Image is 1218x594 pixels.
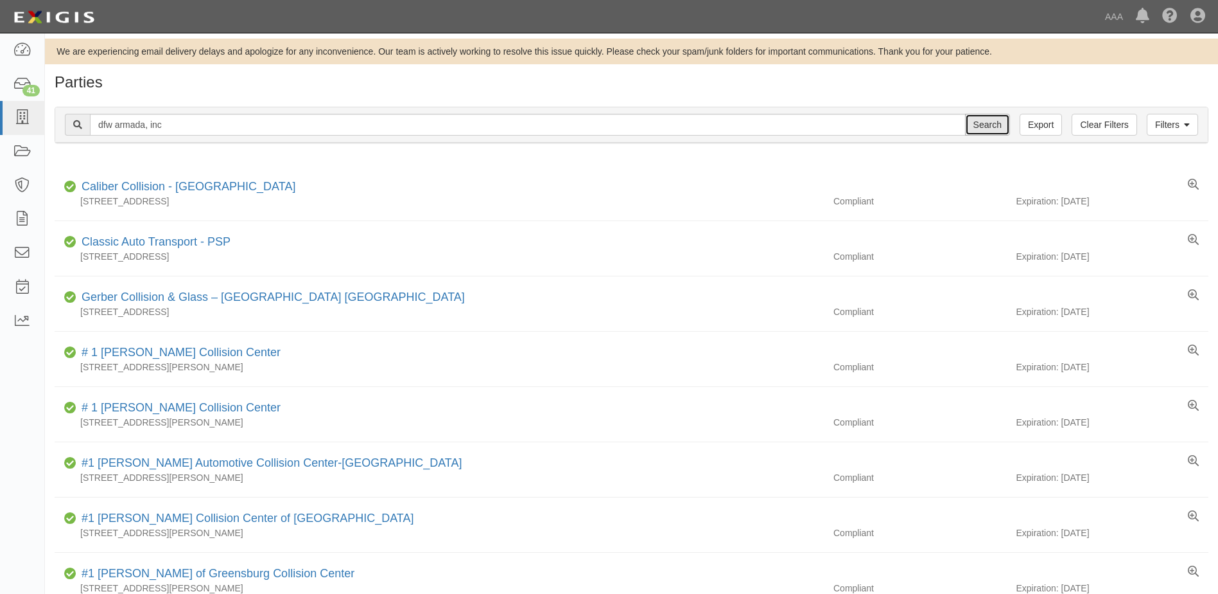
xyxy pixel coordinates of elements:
[1016,416,1208,429] div: Expiration: [DATE]
[1188,289,1199,302] a: View results summary
[55,250,824,263] div: [STREET_ADDRESS]
[76,566,354,582] div: #1 Cochran of Greensburg Collision Center
[76,345,281,361] div: # 1 Cochran Collision Center
[45,45,1218,58] div: We are experiencing email delivery delays and apologize for any inconvenience. Our team is active...
[82,456,462,469] a: #1 [PERSON_NAME] Automotive Collision Center-[GEOGRAPHIC_DATA]
[1188,345,1199,357] a: View results summary
[1016,526,1208,539] div: Expiration: [DATE]
[64,293,76,302] i: Compliant
[824,305,1016,318] div: Compliant
[1188,179,1199,192] a: View results summary
[1188,400,1199,413] a: View results summary
[1016,250,1208,263] div: Expiration: [DATE]
[64,404,76,413] i: Compliant
[1016,361,1208,373] div: Expiration: [DATE]
[1188,566,1199,579] a: View results summary
[824,471,1016,484] div: Compliant
[55,416,824,429] div: [STREET_ADDRESS][PERSON_NAME]
[55,305,824,318] div: [STREET_ADDRESS]
[76,455,462,472] div: #1 Cochran Automotive Collision Center-Monroeville
[965,114,1010,136] input: Search
[64,514,76,523] i: Compliant
[64,459,76,468] i: Compliant
[1188,234,1199,247] a: View results summary
[55,526,824,539] div: [STREET_ADDRESS][PERSON_NAME]
[76,400,281,417] div: # 1 Cochran Collision Center
[82,346,281,359] a: # 1 [PERSON_NAME] Collision Center
[82,291,465,303] a: Gerber Collision & Glass – [GEOGRAPHIC_DATA] [GEOGRAPHIC_DATA]
[1188,510,1199,523] a: View results summary
[55,361,824,373] div: [STREET_ADDRESS][PERSON_NAME]
[824,416,1016,429] div: Compliant
[55,471,824,484] div: [STREET_ADDRESS][PERSON_NAME]
[64,238,76,247] i: Compliant
[76,510,414,527] div: #1 Cochran Collision Center of Greensburg
[64,348,76,357] i: Compliant
[76,234,231,251] div: Classic Auto Transport - PSP
[824,361,1016,373] div: Compliant
[76,179,295,195] div: Caliber Collision - Gainesville
[1162,9,1178,24] i: Help Center - Complianz
[1020,114,1062,136] a: Export
[824,526,1016,539] div: Compliant
[82,567,354,580] a: #1 [PERSON_NAME] of Greensburg Collision Center
[1016,305,1208,318] div: Expiration: [DATE]
[55,74,1208,91] h1: Parties
[22,85,40,96] div: 41
[1016,195,1208,208] div: Expiration: [DATE]
[55,195,824,208] div: [STREET_ADDRESS]
[1099,4,1129,30] a: AAA
[1147,114,1198,136] a: Filters
[82,512,414,525] a: #1 [PERSON_NAME] Collision Center of [GEOGRAPHIC_DATA]
[64,570,76,579] i: Compliant
[90,114,966,136] input: Search
[1016,471,1208,484] div: Expiration: [DATE]
[1188,455,1199,468] a: View results summary
[64,183,76,192] i: Compliant
[824,250,1016,263] div: Compliant
[1072,114,1136,136] a: Clear Filters
[82,235,231,248] a: Classic Auto Transport - PSP
[82,180,295,193] a: Caliber Collision - [GEOGRAPHIC_DATA]
[82,401,281,414] a: # 1 [PERSON_NAME] Collision Center
[10,6,98,29] img: logo-5460c22ac91f19d4615b14bd174203de0afe785f0fc80cf4dbbc73dc1793850b.png
[824,195,1016,208] div: Compliant
[76,289,465,306] div: Gerber Collision & Glass – Houston Brighton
